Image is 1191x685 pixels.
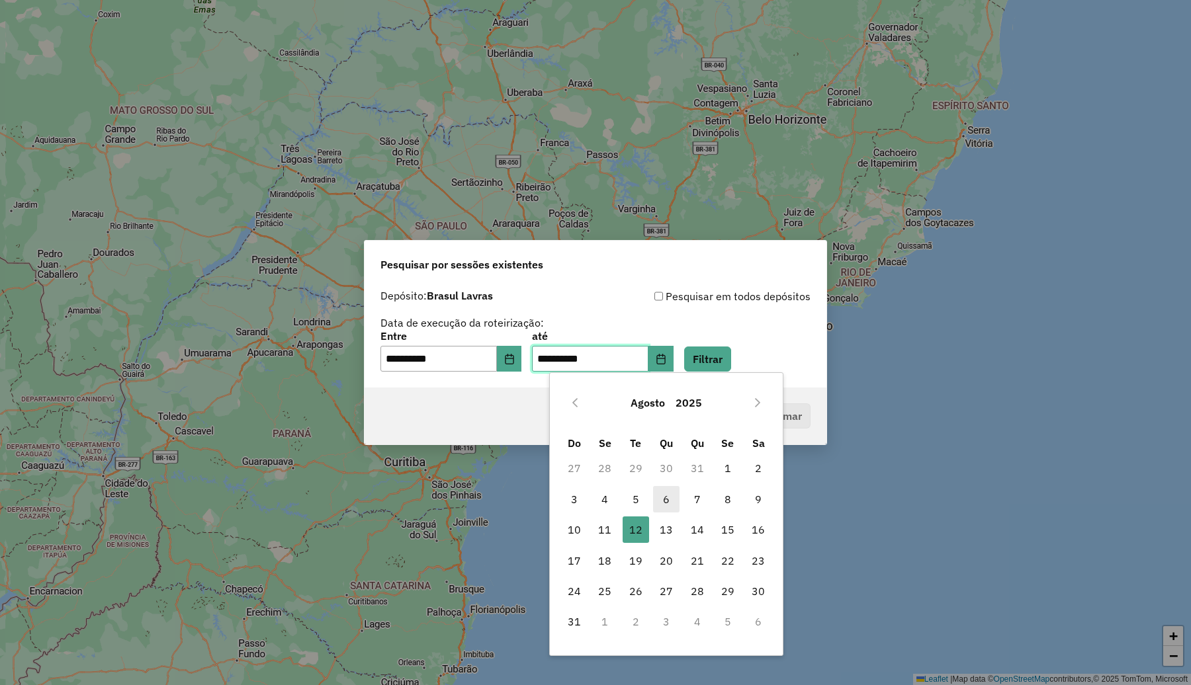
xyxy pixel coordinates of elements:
[623,516,649,543] span: 12
[684,578,711,604] span: 28
[745,516,772,543] span: 16
[682,514,712,545] td: 14
[568,436,581,450] span: Do
[691,436,704,450] span: Qu
[682,453,712,483] td: 31
[651,606,682,637] td: 3
[715,578,741,604] span: 29
[670,387,707,419] button: Choose Year
[380,288,493,303] label: Depósito:
[745,578,772,604] span: 30
[743,484,773,514] td: 9
[599,436,611,450] span: Se
[653,486,680,512] span: 6
[590,606,620,637] td: 1
[590,576,620,606] td: 25
[532,328,673,344] label: até
[684,486,711,512] span: 7
[660,436,673,450] span: Qu
[623,486,649,512] span: 5
[715,455,741,481] span: 1
[564,392,586,413] button: Previous Month
[592,516,618,543] span: 11
[497,346,522,372] button: Choose Date
[653,516,680,543] span: 13
[561,578,588,604] span: 24
[561,486,588,512] span: 3
[623,547,649,574] span: 19
[684,547,711,574] span: 21
[743,576,773,606] td: 30
[559,484,590,514] td: 3
[590,484,620,514] td: 4
[621,545,651,575] td: 19
[595,288,811,304] div: Pesquisar em todos depósitos
[559,514,590,545] td: 10
[743,514,773,545] td: 16
[559,453,590,483] td: 27
[653,547,680,574] span: 20
[743,453,773,483] td: 2
[559,545,590,575] td: 17
[713,545,743,575] td: 22
[427,289,493,302] strong: Brasul Lavras
[713,606,743,637] td: 5
[684,516,711,543] span: 14
[561,547,588,574] span: 17
[682,576,712,606] td: 28
[752,436,765,450] span: Sa
[559,576,590,606] td: 24
[549,372,783,656] div: Choose Date
[648,346,674,372] button: Choose Date
[651,576,682,606] td: 27
[653,578,680,604] span: 27
[561,516,588,543] span: 10
[715,516,741,543] span: 15
[684,346,731,372] button: Filtrar
[625,387,670,419] button: Choose Month
[621,576,651,606] td: 26
[630,436,641,450] span: Te
[559,606,590,637] td: 31
[621,453,651,483] td: 29
[682,606,712,637] td: 4
[721,436,734,450] span: Se
[380,315,544,331] label: Data de execução da roteirização:
[592,547,618,574] span: 18
[682,484,712,514] td: 7
[713,576,743,606] td: 29
[590,453,620,483] td: 28
[590,514,620,545] td: 11
[592,486,618,512] span: 4
[651,514,682,545] td: 13
[651,453,682,483] td: 30
[747,392,768,413] button: Next Month
[743,606,773,637] td: 6
[590,545,620,575] td: 18
[745,455,772,481] span: 2
[592,578,618,604] span: 25
[713,453,743,483] td: 1
[623,578,649,604] span: 26
[651,484,682,514] td: 6
[621,514,651,545] td: 12
[715,486,741,512] span: 8
[380,257,543,272] span: Pesquisar por sessões existentes
[561,608,588,635] span: 31
[715,547,741,574] span: 22
[745,486,772,512] span: 9
[682,545,712,575] td: 21
[745,547,772,574] span: 23
[621,484,651,514] td: 5
[651,545,682,575] td: 20
[621,606,651,637] td: 2
[713,514,743,545] td: 15
[713,484,743,514] td: 8
[743,545,773,575] td: 23
[380,328,521,344] label: Entre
